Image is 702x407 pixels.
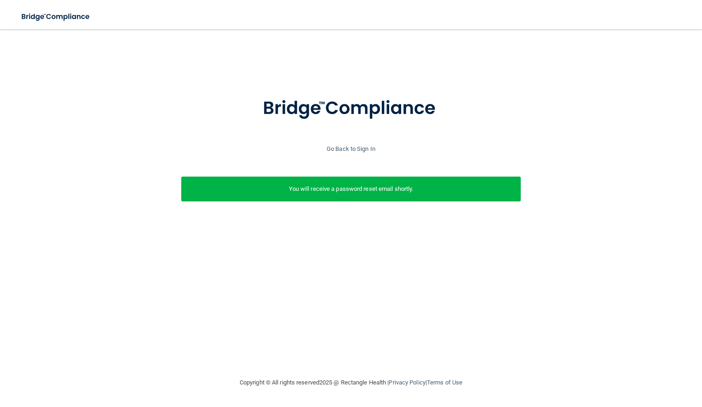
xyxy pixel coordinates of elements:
[14,7,98,26] img: bridge_compliance_login_screen.278c3ca4.svg
[188,183,514,195] p: You will receive a password reset email shortly.
[389,379,425,386] a: Privacy Policy
[183,368,519,397] div: Copyright © All rights reserved 2025 @ Rectangle Health | |
[327,145,375,152] a: Go Back to Sign In
[543,342,691,378] iframe: Drift Widget Chat Controller
[427,379,462,386] a: Terms of Use
[244,85,458,132] img: bridge_compliance_login_screen.278c3ca4.svg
